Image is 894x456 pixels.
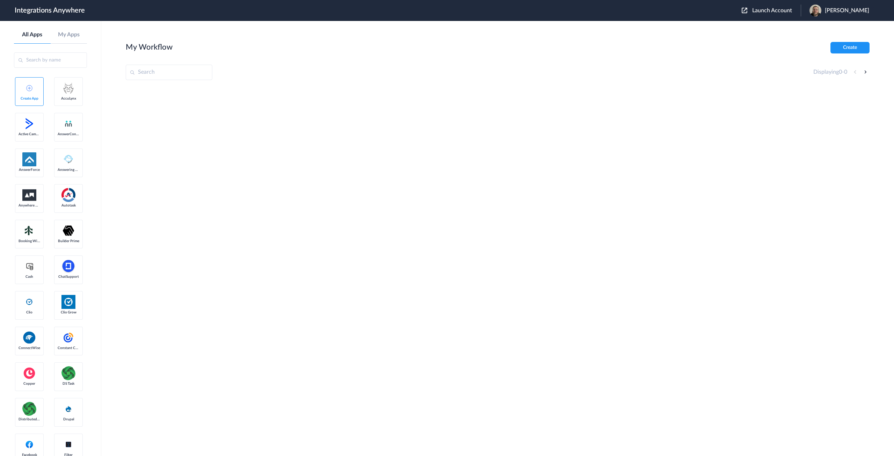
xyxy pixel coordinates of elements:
[742,8,747,13] img: launch-acct-icon.svg
[19,132,40,136] span: Active Campaign
[58,382,79,386] span: DS Task
[22,224,36,237] img: Setmore_Logo.svg
[15,6,85,15] h1: Integrations Anywhere
[126,65,212,80] input: Search
[58,132,79,136] span: AnswerConnect
[58,417,79,421] span: Drupal
[51,31,87,38] a: My Apps
[58,239,79,243] span: Builder Prime
[61,295,75,309] img: Clio.jpg
[25,298,34,306] img: clio-logo.svg
[58,203,79,208] span: Autotask
[19,417,40,421] span: Distributed Source
[742,7,801,14] button: Launch Account
[22,331,36,344] img: connectwise.png
[58,96,79,101] span: AccuLynx
[126,43,173,52] h2: My Workflow
[61,331,75,345] img: constant-contact.svg
[22,117,36,131] img: active-campaign-logo.svg
[19,168,40,172] span: AnswerForce
[61,81,75,95] img: acculynx-logo.svg
[61,152,75,166] img: Answering_service.png
[809,5,821,16] img: img-0405.jpg
[14,31,51,38] a: All Apps
[14,52,87,68] input: Search by name
[19,275,40,279] span: Cash
[19,310,40,314] span: Clio
[26,85,32,91] img: add-icon.svg
[19,382,40,386] span: Copper
[64,120,73,128] img: answerconnect-logo.svg
[22,366,36,380] img: copper-logo.svg
[22,152,36,166] img: af-app-logo.svg
[61,188,75,202] img: autotask.png
[58,168,79,172] span: Answering Service
[839,69,842,75] span: 0
[19,346,40,350] span: ConnectWise
[61,259,75,273] img: chatsupport-icon.svg
[61,224,75,238] img: builder-prime-logo.svg
[19,239,40,243] span: Booking Widget
[22,402,36,416] img: distributedSource.png
[825,7,869,14] span: [PERSON_NAME]
[61,439,75,450] img: filter.png
[844,69,847,75] span: 0
[22,189,36,201] img: aww.png
[813,69,847,75] h4: Displaying -
[19,203,40,208] span: Anywhere Works
[752,8,792,13] span: Launch Account
[25,262,34,270] img: cash-logo.svg
[830,42,870,53] button: Create
[58,310,79,314] span: Clio Grow
[64,405,73,413] img: drupal-logo.svg
[25,440,34,449] img: facebook-logo.svg
[19,96,40,101] span: Create App
[58,346,79,350] span: Constant Contact
[58,275,79,279] span: ChatSupport
[61,366,75,380] img: distributedSource.png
